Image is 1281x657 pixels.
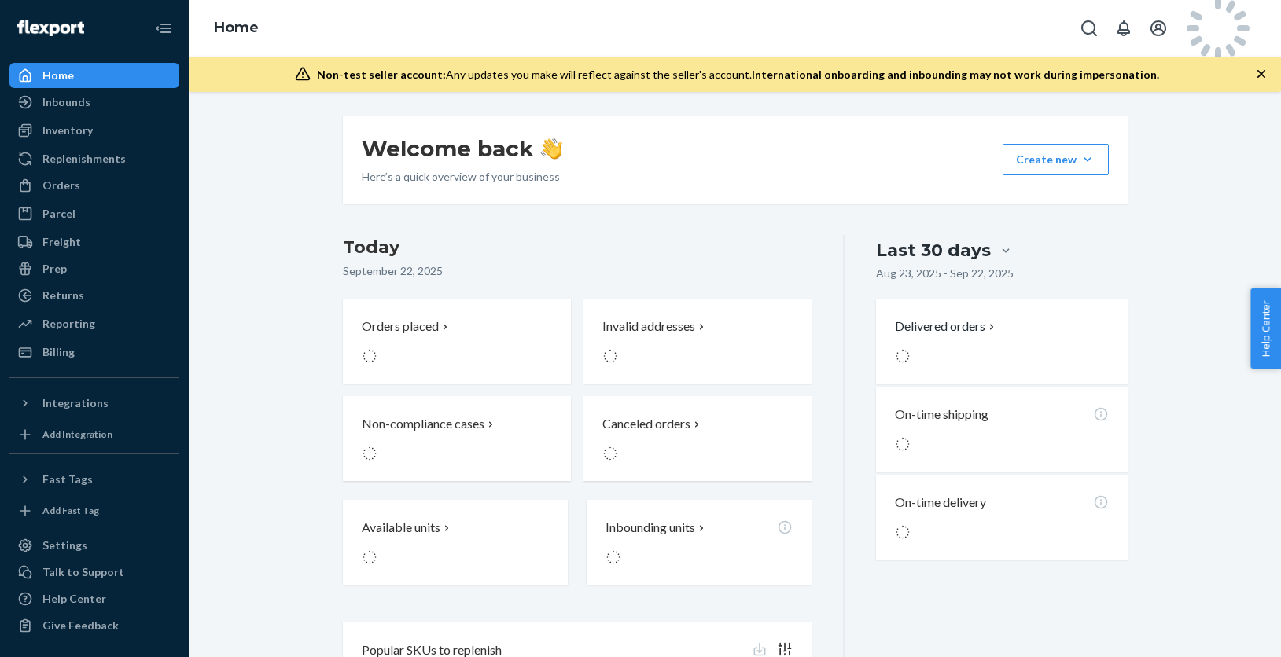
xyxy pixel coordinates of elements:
[895,317,998,336] button: Delivered orders
[1108,13,1139,44] button: Open notifications
[9,613,179,638] button: Give Feedback
[42,288,84,303] div: Returns
[602,415,690,433] p: Canceled orders
[362,134,562,163] h1: Welcome back
[9,498,179,523] a: Add Fast Tag
[42,94,90,110] div: Inbounds
[42,504,99,517] div: Add Fast Tag
[583,396,812,481] button: Canceled orders
[343,500,568,585] button: Available units
[9,533,179,558] a: Settings
[1250,288,1281,369] button: Help Center
[602,317,695,336] p: Invalid addresses
[42,618,119,633] div: Give Feedback
[42,178,80,193] div: Orders
[9,90,179,115] a: Inbounds
[42,564,124,580] div: Talk to Support
[362,415,484,433] p: Non-compliance cases
[343,235,812,260] h3: Today
[148,13,179,44] button: Close Navigation
[587,500,812,585] button: Inbounding units
[343,263,812,279] p: September 22, 2025
[876,266,1014,281] p: Aug 23, 2025 - Sep 22, 2025
[9,391,179,416] button: Integrations
[9,146,179,171] a: Replenishments
[42,428,112,441] div: Add Integration
[42,316,95,332] div: Reporting
[42,344,75,360] div: Billing
[895,406,988,424] p: On-time shipping
[42,395,109,411] div: Integrations
[9,422,179,447] a: Add Integration
[9,311,179,336] a: Reporting
[9,173,179,198] a: Orders
[42,261,67,277] div: Prep
[876,238,991,262] div: Last 30 days
[9,118,179,143] a: Inventory
[362,519,440,537] p: Available units
[343,396,571,481] button: Non-compliance cases
[214,19,259,36] a: Home
[317,68,446,81] span: Non-test seller account:
[9,340,179,365] a: Billing
[17,20,84,36] img: Flexport logo
[42,206,75,222] div: Parcel
[42,68,74,83] div: Home
[9,63,179,88] a: Home
[42,234,81,250] div: Freight
[583,299,812,384] button: Invalid addresses
[42,151,126,167] div: Replenishments
[895,494,986,512] p: On-time delivery
[343,299,571,384] button: Orders placed
[9,467,179,492] button: Fast Tags
[362,317,439,336] p: Orders placed
[42,538,87,553] div: Settings
[201,6,271,51] ol: breadcrumbs
[9,560,179,585] button: Talk to Support
[540,138,562,160] img: hand-wave emoji
[9,283,179,308] a: Returns
[9,256,179,281] a: Prep
[42,472,93,487] div: Fast Tags
[42,123,93,138] div: Inventory
[1003,144,1109,175] button: Create new
[752,68,1159,81] span: International onboarding and inbounding may not work during impersonation.
[42,591,106,607] div: Help Center
[606,519,695,537] p: Inbounding units
[9,586,179,611] a: Help Center
[9,201,179,226] a: Parcel
[9,229,179,255] a: Freight
[317,67,1159,83] div: Any updates you make will reflect against the seller's account.
[362,169,562,185] p: Here’s a quick overview of your business
[1143,13,1174,44] button: Open account menu
[1073,13,1105,44] button: Open Search Box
